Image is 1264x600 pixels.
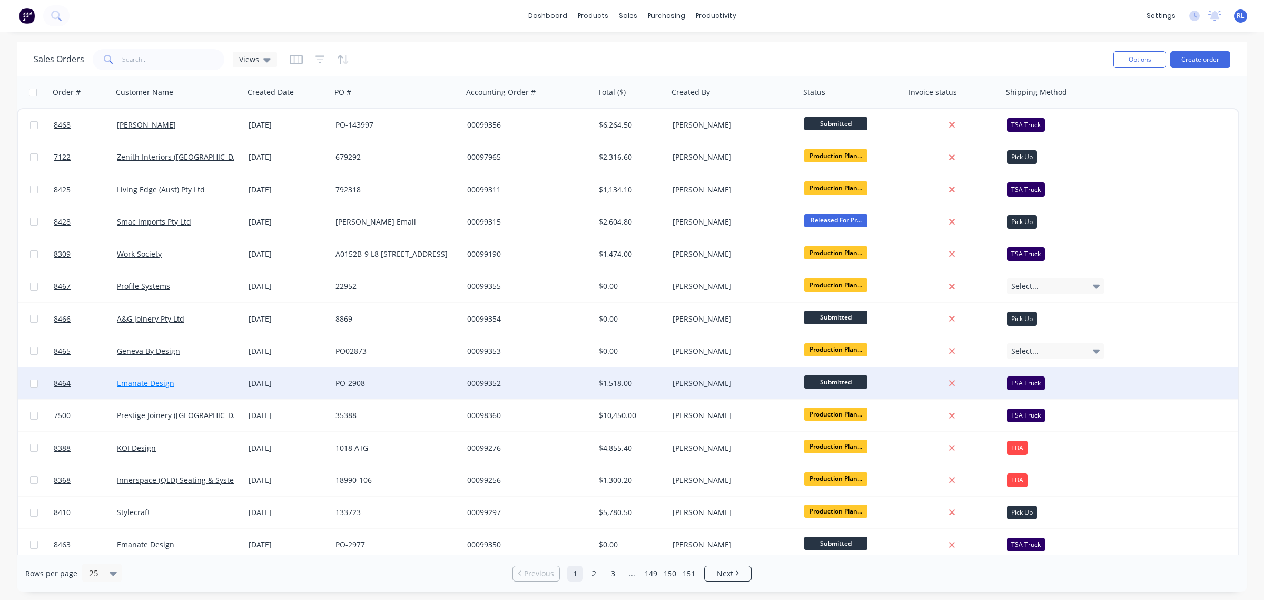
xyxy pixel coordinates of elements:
span: Next [717,568,733,579]
a: Page 151 [681,566,697,582]
div: Shipping Method [1006,87,1067,98]
div: 00099311 [467,185,584,195]
div: TSA Truck [1007,409,1045,422]
div: $4,855.40 [599,443,661,453]
span: Production Plan... [804,181,867,195]
div: $10,450.00 [599,410,661,421]
div: 00099190 [467,249,584,259]
div: [DATE] [249,185,327,195]
div: [PERSON_NAME] [673,346,789,356]
div: Accounting Order # [466,87,536,98]
a: Page 3 [605,566,621,582]
span: 8410 [54,507,71,518]
div: settings [1141,8,1181,24]
a: 8309 [54,238,117,270]
div: TSA Truck [1007,247,1045,261]
a: [PERSON_NAME] [117,120,176,130]
span: Select... [1011,346,1039,356]
div: [DATE] [249,217,327,227]
div: PO # [334,87,351,98]
a: Emanate Design [117,539,174,549]
span: 8466 [54,314,71,324]
div: [PERSON_NAME] [673,507,789,518]
div: TSA Truck [1007,118,1045,132]
a: Previous page [513,568,559,579]
div: 18990-106 [335,475,452,486]
a: Innerspace (QLD) Seating & Systems Pty Ltd [117,475,270,485]
a: dashboard [523,8,572,24]
span: 8425 [54,185,71,195]
div: 00098360 [467,410,584,421]
div: [DATE] [249,539,327,550]
div: $1,300.20 [599,475,661,486]
div: [PERSON_NAME] [673,443,789,453]
span: 7500 [54,410,71,421]
span: 8464 [54,378,71,389]
div: [DATE] [249,249,327,259]
a: Next page [705,568,751,579]
span: Production Plan... [804,149,867,162]
a: Page 149 [643,566,659,582]
div: [PERSON_NAME] [673,152,789,162]
a: Zenith Interiors ([GEOGRAPHIC_DATA]) Pty Ltd [117,152,276,162]
div: $0.00 [599,346,661,356]
a: 8468 [54,109,117,141]
div: $2,604.80 [599,217,661,227]
div: 00099297 [467,507,584,518]
div: 00099352 [467,378,584,389]
span: 8368 [54,475,71,486]
span: 8465 [54,346,71,356]
a: 8466 [54,303,117,335]
div: Total ($) [598,87,626,98]
div: TSA Truck [1007,538,1045,551]
div: Order # [53,87,81,98]
img: Factory [19,8,35,24]
span: 8468 [54,120,71,130]
a: Emanate Design [117,378,174,388]
div: Status [803,87,825,98]
a: 8465 [54,335,117,367]
a: Jump forward [624,566,640,582]
div: $0.00 [599,281,661,292]
div: $0.00 [599,314,661,324]
div: [DATE] [249,346,327,356]
div: 00099356 [467,120,584,130]
div: A0152B-9 L8 [STREET_ADDRESS] [335,249,452,259]
div: PO-2977 [335,539,452,550]
a: 8410 [54,497,117,528]
span: Production Plan... [804,246,867,259]
div: [DATE] [249,410,327,421]
span: Submitted [804,375,867,389]
div: $1,134.10 [599,185,661,195]
div: [PERSON_NAME] [673,217,789,227]
span: 8463 [54,539,71,550]
span: Production Plan... [804,278,867,292]
div: [DATE] [249,507,327,518]
span: Production Plan... [804,343,867,356]
div: 00099354 [467,314,584,324]
a: Geneva By Design [117,346,180,356]
div: Created Date [248,87,294,98]
a: 8463 [54,529,117,560]
a: Prestige Joinery ([GEOGRAPHIC_DATA]) Pty Ltd [117,410,276,420]
div: [PERSON_NAME] [673,539,789,550]
a: 8428 [54,206,117,238]
span: 8309 [54,249,71,259]
div: $1,518.00 [599,378,661,389]
div: [PERSON_NAME] [673,120,789,130]
div: sales [614,8,643,24]
div: [PERSON_NAME] [673,410,789,421]
div: [DATE] [249,378,327,389]
div: TSA Truck [1007,376,1045,390]
div: 00099256 [467,475,584,486]
div: PO-2908 [335,378,452,389]
span: Production Plan... [804,505,867,518]
div: Created By [671,87,710,98]
a: KOI Design [117,443,156,453]
div: 8869 [335,314,452,324]
div: [DATE] [249,120,327,130]
div: 35388 [335,410,452,421]
a: 8425 [54,174,117,206]
div: [DATE] [249,314,327,324]
div: Pick Up [1007,312,1037,325]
